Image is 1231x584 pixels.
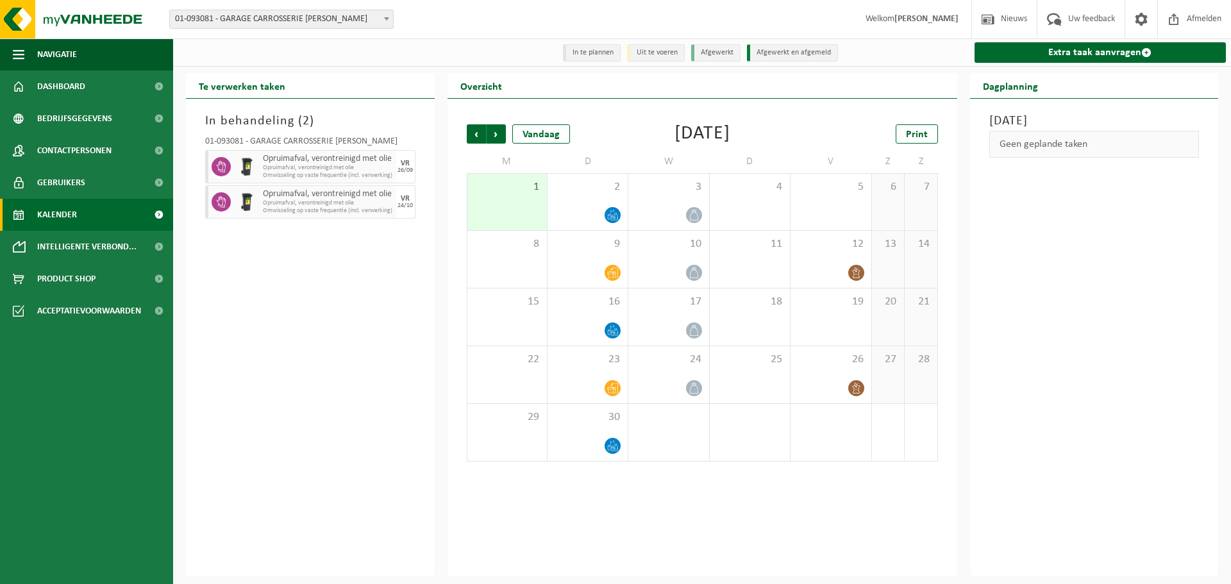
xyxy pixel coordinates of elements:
[554,180,621,194] span: 2
[263,207,393,215] span: Omwisseling op vaste frequentie (incl. verwerking)
[474,410,540,424] span: 29
[911,180,930,194] span: 7
[710,150,791,173] td: D
[467,150,548,173] td: M
[37,103,112,135] span: Bedrijfsgegevens
[635,353,702,367] span: 24
[635,237,702,251] span: 10
[186,73,298,98] h2: Te verwerken taken
[878,295,898,309] span: 20
[474,353,540,367] span: 22
[716,295,783,309] span: 18
[37,199,77,231] span: Kalender
[975,42,1227,63] a: Extra taak aanvragen
[905,150,937,173] td: Z
[747,44,838,62] li: Afgewerkt en afgemeld
[474,295,540,309] span: 15
[970,73,1051,98] h2: Dagplanning
[906,129,928,140] span: Print
[628,150,709,173] td: W
[398,203,413,209] div: 24/10
[205,112,415,131] h3: In behandeling ( )
[894,14,959,24] strong: [PERSON_NAME]
[37,263,96,295] span: Product Shop
[797,353,864,367] span: 26
[37,295,141,327] span: Acceptatievoorwaarden
[169,10,394,29] span: 01-093081 - GARAGE CARROSSERIE ANTOINE - GERAARDSBERGEN
[512,124,570,144] div: Vandaag
[398,167,413,174] div: 26/09
[797,180,864,194] span: 5
[303,115,310,128] span: 2
[563,44,621,62] li: In te plannen
[263,164,393,172] span: Opruimafval, verontreinigd met olie
[548,150,628,173] td: D
[878,180,898,194] span: 6
[37,38,77,71] span: Navigatie
[797,237,864,251] span: 12
[401,195,410,203] div: VR
[691,44,741,62] li: Afgewerkt
[635,295,702,309] span: 17
[989,112,1200,131] h3: [DATE]
[797,295,864,309] span: 19
[263,199,393,207] span: Opruimafval, verontreinigd met olie
[989,131,1200,158] div: Geen geplande taken
[263,189,393,199] span: Opruimafval, verontreinigd met olie
[896,124,938,144] a: Print
[37,71,85,103] span: Dashboard
[401,160,410,167] div: VR
[448,73,515,98] h2: Overzicht
[911,237,930,251] span: 14
[674,124,730,144] div: [DATE]
[554,237,621,251] span: 9
[37,167,85,199] span: Gebruikers
[635,180,702,194] span: 3
[872,150,905,173] td: Z
[37,231,137,263] span: Intelligente verbond...
[554,410,621,424] span: 30
[237,157,256,176] img: WB-0240-HPE-BK-01
[911,353,930,367] span: 28
[474,237,540,251] span: 8
[37,135,112,167] span: Contactpersonen
[716,180,783,194] span: 4
[263,172,393,179] span: Omwisseling op vaste frequentie (incl. verwerking)
[474,180,540,194] span: 1
[237,192,256,212] img: WB-0240-HPE-BK-01
[878,353,898,367] span: 27
[487,124,506,144] span: Volgende
[627,44,685,62] li: Uit te voeren
[554,353,621,367] span: 23
[716,353,783,367] span: 25
[205,137,415,150] div: 01-093081 - GARAGE CARROSSERIE [PERSON_NAME]
[878,237,898,251] span: 13
[170,10,393,28] span: 01-093081 - GARAGE CARROSSERIE ANTOINE - GERAARDSBERGEN
[467,124,486,144] span: Vorige
[263,154,393,164] span: Opruimafval, verontreinigd met olie
[791,150,871,173] td: V
[554,295,621,309] span: 16
[716,237,783,251] span: 11
[911,295,930,309] span: 21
